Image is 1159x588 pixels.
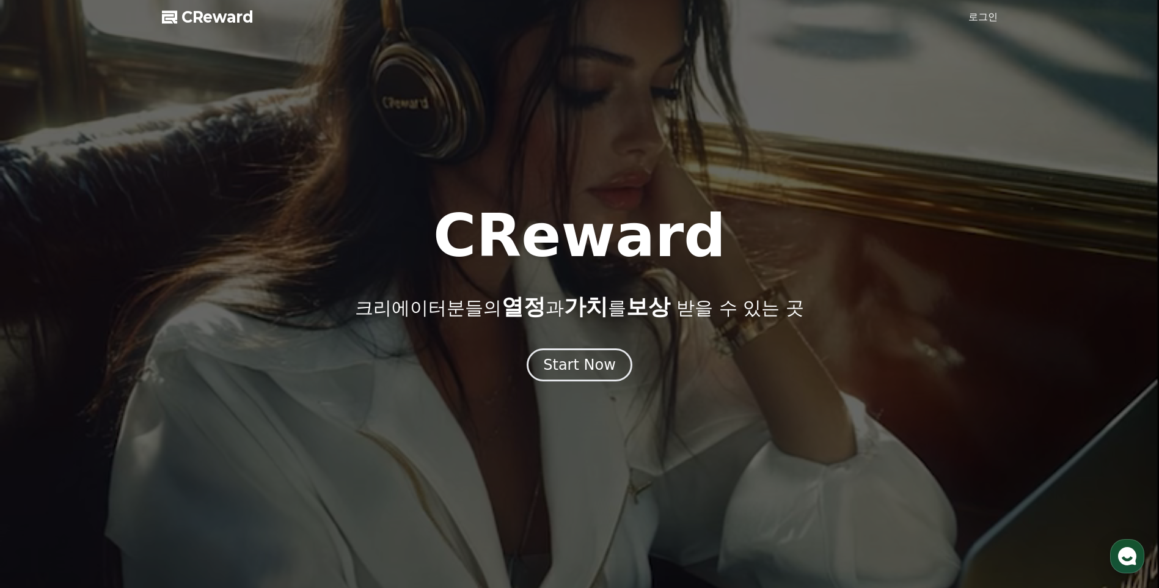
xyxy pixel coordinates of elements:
[502,294,546,319] span: 열정
[543,355,616,375] div: Start Now
[626,294,670,319] span: 보상
[527,361,632,372] a: Start Now
[564,294,608,319] span: 가치
[189,406,203,416] span: 설정
[968,10,998,24] a: 로그인
[181,7,254,27] span: CReward
[4,388,81,418] a: 홈
[162,7,254,27] a: CReward
[158,388,235,418] a: 설정
[81,388,158,418] a: 대화
[527,348,632,381] button: Start Now
[112,406,126,416] span: 대화
[433,207,726,265] h1: CReward
[38,406,46,416] span: 홈
[355,295,803,319] p: 크리에이터분들의 과 를 받을 수 있는 곳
